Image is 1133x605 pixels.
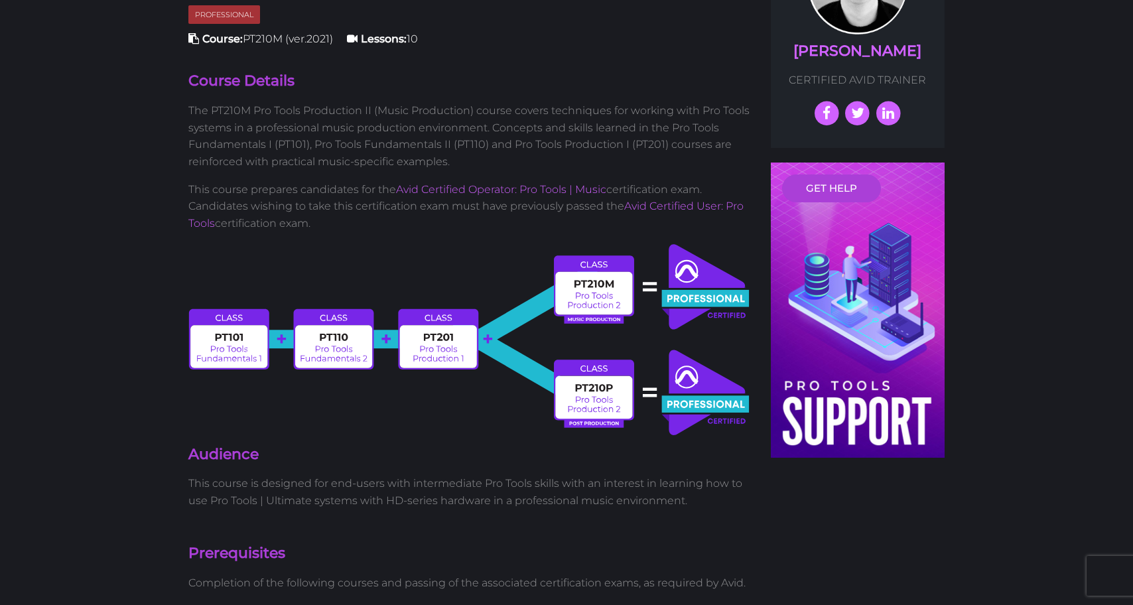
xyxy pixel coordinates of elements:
[188,242,751,437] img: avid-certified-professional-path.svg
[188,5,260,25] span: Professional
[188,33,333,45] span: PT210M (ver.2021)
[188,102,751,170] p: The PT210M Pro Tools Production II (Music Production) course covers techniques for working with P...
[188,181,751,232] p: This course prepares candidates for the certification exam. Candidates wishing to take this certi...
[396,183,606,196] a: Avid Certified Operator: Pro Tools | Music
[188,475,751,509] p: This course is designed for end-users with intermediate Pro Tools skills with an interest in lear...
[784,72,932,89] p: CERTIFIED AVID TRAINER
[188,200,744,230] a: Avid Certified User: Pro Tools
[188,444,751,465] h4: Audience
[188,543,751,564] h4: Prerequisites
[188,71,751,92] h4: Course Details
[782,174,881,202] a: GET HELP
[361,33,407,45] strong: Lessons:
[347,33,418,45] span: 10
[188,574,751,592] p: Completion of the following courses and passing of the associated certification exams, as require...
[202,33,243,45] strong: Course:
[793,42,921,60] a: [PERSON_NAME]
